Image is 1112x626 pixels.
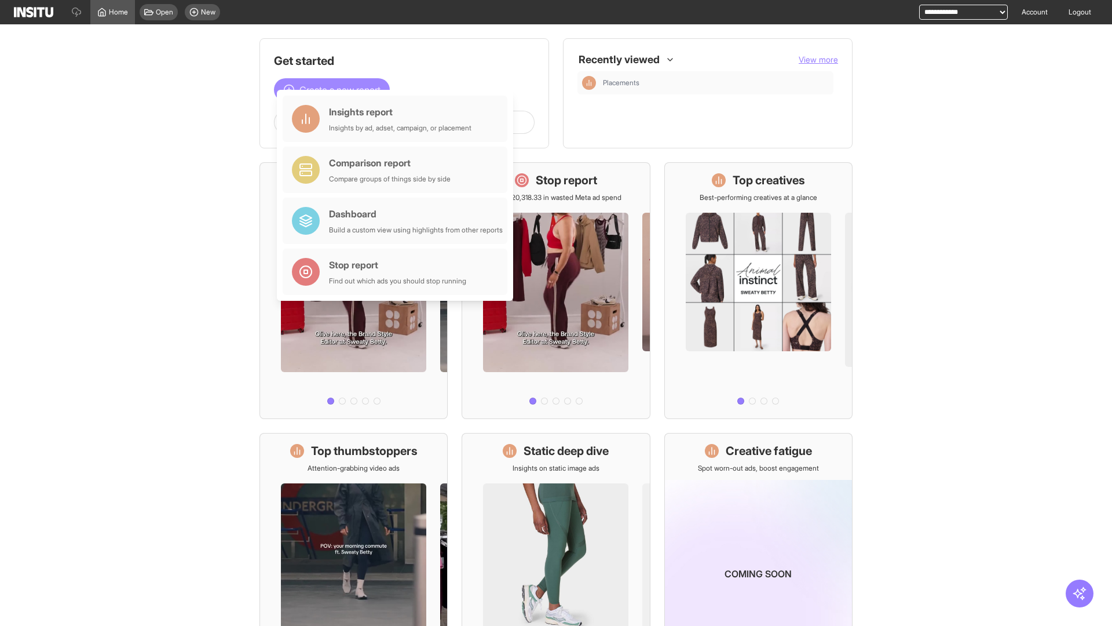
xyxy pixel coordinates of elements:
[582,76,596,90] div: Insights
[733,172,805,188] h1: Top creatives
[329,156,451,170] div: Comparison report
[299,83,381,97] span: Create a new report
[664,162,853,419] a: Top creativesBest-performing creatives at a glance
[329,258,466,272] div: Stop report
[799,54,838,65] button: View more
[329,276,466,286] div: Find out which ads you should stop running
[109,8,128,17] span: Home
[14,7,53,17] img: Logo
[329,174,451,184] div: Compare groups of things side by side
[259,162,448,419] a: What's live nowSee all active ads instantly
[329,123,471,133] div: Insights by ad, adset, campaign, or placement
[536,172,597,188] h1: Stop report
[524,443,609,459] h1: Static deep dive
[311,443,418,459] h1: Top thumbstoppers
[799,54,838,64] span: View more
[329,105,471,119] div: Insights report
[491,193,621,202] p: Save £20,318.33 in wasted Meta ad spend
[274,53,535,69] h1: Get started
[329,207,503,221] div: Dashboard
[462,162,650,419] a: Stop reportSave £20,318.33 in wasted Meta ad spend
[513,464,599,473] p: Insights on static image ads
[308,464,400,473] p: Attention-grabbing video ads
[603,78,829,88] span: Placements
[201,8,215,17] span: New
[329,225,503,235] div: Build a custom view using highlights from other reports
[700,193,817,202] p: Best-performing creatives at a glance
[603,78,639,88] span: Placements
[274,78,390,101] button: Create a new report
[156,8,173,17] span: Open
